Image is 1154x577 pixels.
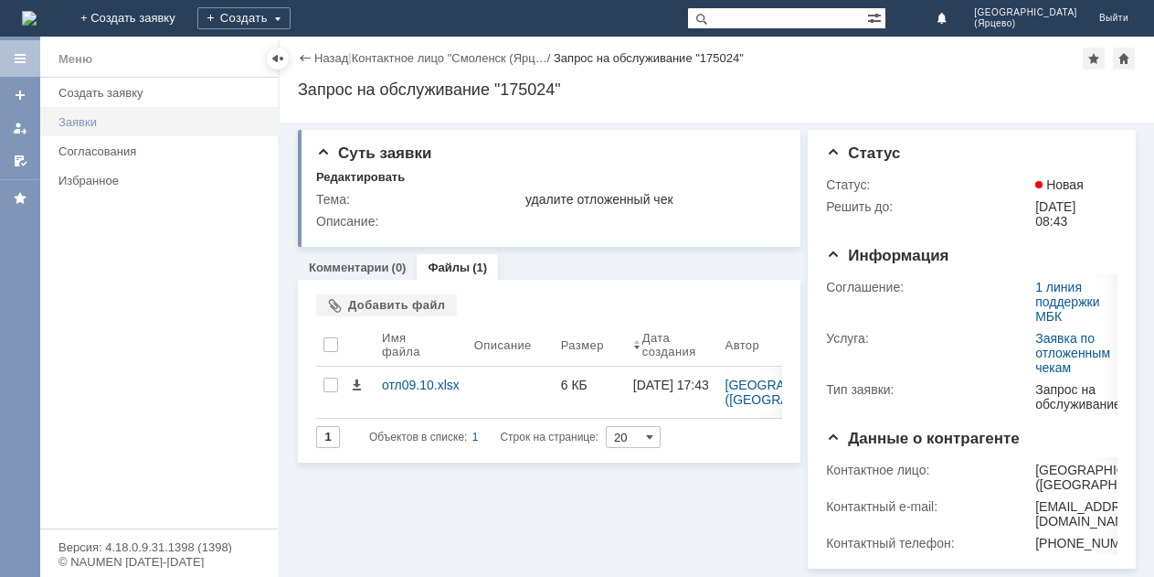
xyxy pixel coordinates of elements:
a: [GEOGRAPHIC_DATA] ([GEOGRAPHIC_DATA]) [725,378,867,407]
div: Описание: [316,214,781,229]
a: Создать заявку [5,80,35,110]
div: © NAUMEN [DATE]-[DATE] [58,556,259,568]
div: Услуга: [826,331,1032,346]
div: Согласования [58,144,267,158]
div: Контактный телефон: [826,536,1032,550]
th: Имя файла [375,324,467,367]
a: Назад [314,51,348,65]
div: отл09.10.xlsx [382,378,460,392]
span: [GEOGRAPHIC_DATA] [974,7,1077,18]
span: Объектов в списке: [369,431,467,443]
div: [DATE] 17:43 [633,378,709,392]
div: Создать заявку [58,86,267,100]
div: Заявки [58,115,267,129]
div: 6 КБ [561,378,619,392]
a: Заявка по отложенным чекам [1035,331,1110,375]
div: (1) [472,261,487,274]
th: Автор [718,324,874,367]
span: Данные о контрагенте [826,430,1020,447]
th: Размер [554,324,626,367]
div: Избранное [58,174,247,187]
div: Статус: [826,177,1032,192]
div: Меню [58,48,92,70]
span: Информация [826,247,948,264]
div: Имя файла [382,331,445,358]
div: Создать [197,7,291,29]
div: Сделать домашней страницей [1113,48,1135,69]
div: Решить до: [826,199,1032,214]
div: | [348,50,351,64]
span: Новая [1035,177,1084,192]
div: удалите отложенный чек [525,192,778,207]
div: Добавить в избранное [1083,48,1105,69]
div: Версия: 4.18.0.9.31.1398 (1398) [58,541,259,553]
span: (Ярцево) [974,18,1077,29]
th: Дата создания [626,324,718,367]
span: Суть заявки [316,144,431,162]
a: Мои заявки [5,113,35,143]
a: Перейти на домашнюю страницу [22,11,37,26]
a: Заявки [51,108,274,136]
div: Дата создания [642,331,696,358]
span: Расширенный поиск [867,8,885,26]
img: logo [22,11,37,26]
span: Скачать файл [349,378,364,392]
div: Запрос на обслуживание "175024" [298,80,1136,99]
a: Создать заявку [51,79,274,107]
span: Статус [826,144,900,162]
div: Описание [474,338,532,352]
div: Скрыть меню [267,48,289,69]
span: [DATE] 08:43 [1035,199,1075,229]
div: Соглашение: [826,280,1032,294]
a: Файлы [428,261,470,274]
div: Тип заявки: [826,382,1032,397]
div: (0) [392,261,407,274]
a: 1 линия поддержки МБК [1035,280,1099,324]
a: Контактное лицо "Смоленск (Ярц… [352,51,547,65]
a: Согласования [51,137,274,166]
div: 1 [472,426,479,448]
div: Запрос на обслуживание [1035,382,1121,411]
div: Редактировать [316,170,405,185]
div: Контактное лицо: [826,463,1032,477]
div: Размер [561,338,604,352]
div: / [352,51,554,65]
div: Автор [725,338,760,352]
i: Строк на странице: [369,426,598,448]
div: Контактный e-mail: [826,499,1032,514]
div: Запрос на обслуживание "175024" [554,51,744,65]
div: Тема: [316,192,522,207]
a: Комментарии [309,261,389,274]
a: Мои согласования [5,146,35,176]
